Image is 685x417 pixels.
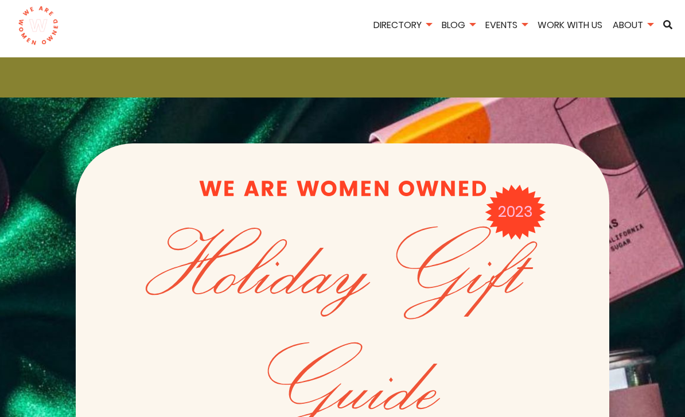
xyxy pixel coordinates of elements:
[659,20,676,29] a: Search
[481,18,531,34] li: Events
[438,18,479,32] a: Blog
[369,18,435,32] a: Directory
[18,6,59,46] img: logo
[139,208,369,324] span: Holiday
[369,18,435,34] li: Directory
[498,201,533,223] span: 2023
[334,208,546,324] span: Gift
[609,18,657,32] a: About
[481,18,531,32] a: Events
[199,181,486,196] img: wawo-logo.svg
[534,18,606,32] a: Work With Us
[438,18,479,34] li: Blog
[609,18,657,34] li: About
